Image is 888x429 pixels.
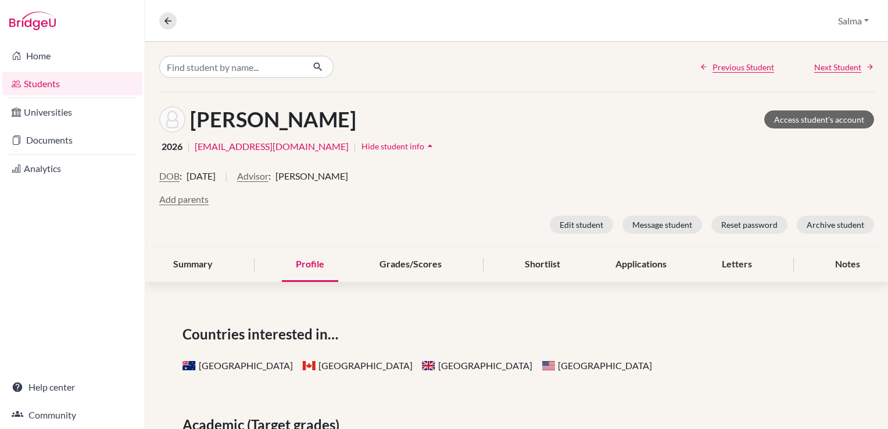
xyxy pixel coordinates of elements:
[814,61,861,73] span: Next Student
[422,360,532,371] span: [GEOGRAPHIC_DATA]
[2,44,142,67] a: Home
[282,248,338,282] div: Profile
[195,140,349,153] a: [EMAIL_ADDRESS][DOMAIN_NAME]
[424,140,436,152] i: arrow_drop_up
[275,169,348,183] span: [PERSON_NAME]
[711,216,787,234] button: Reset password
[182,360,196,371] span: Australia
[2,72,142,95] a: Students
[542,360,652,371] span: [GEOGRAPHIC_DATA]
[187,169,216,183] span: [DATE]
[190,107,356,132] h1: [PERSON_NAME]
[712,61,774,73] span: Previous Student
[700,61,774,73] a: Previous Student
[2,157,142,180] a: Analytics
[833,10,874,32] button: Salma
[159,56,303,78] input: Find student by name...
[187,140,190,153] span: |
[225,169,228,192] span: |
[622,216,702,234] button: Message student
[511,248,574,282] div: Shortlist
[353,140,356,153] span: |
[302,360,316,371] span: Canada
[302,360,413,371] span: [GEOGRAPHIC_DATA]
[550,216,613,234] button: Edit student
[2,403,142,427] a: Community
[814,61,874,73] a: Next Student
[708,248,766,282] div: Letters
[821,248,874,282] div: Notes
[366,248,456,282] div: Grades/Scores
[797,216,874,234] button: Archive student
[361,137,436,155] button: Hide student infoarrow_drop_up
[159,106,185,133] img: Lamar Tashkandi's avatar
[361,141,424,151] span: Hide student info
[268,169,271,183] span: :
[422,360,436,371] span: United Kingdom
[159,192,209,206] button: Add parents
[764,110,874,128] a: Access student's account
[237,169,268,183] button: Advisor
[180,169,182,183] span: :
[159,248,227,282] div: Summary
[182,324,343,345] span: Countries interested in…
[159,169,180,183] button: DOB
[2,376,142,399] a: Help center
[2,128,142,152] a: Documents
[162,140,182,153] span: 2026
[9,12,56,30] img: Bridge-U
[2,101,142,124] a: Universities
[601,248,681,282] div: Applications
[542,360,556,371] span: United States of America
[182,360,293,371] span: [GEOGRAPHIC_DATA]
